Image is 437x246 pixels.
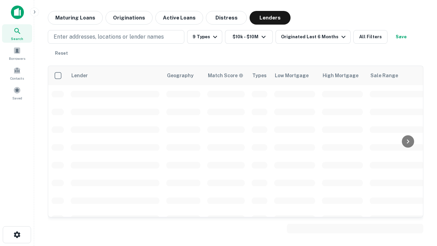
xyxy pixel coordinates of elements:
span: Saved [12,95,22,101]
th: Geography [163,66,204,85]
h6: Match Score [208,72,242,79]
div: Originated Last 6 Months [281,33,348,41]
th: Low Mortgage [271,66,319,85]
a: Borrowers [2,44,32,63]
p: Enter addresses, locations or lender names [54,33,164,41]
div: Geography [167,71,194,80]
span: Borrowers [9,56,25,61]
button: 9 Types [187,30,222,44]
span: Contacts [10,76,24,81]
div: Capitalize uses an advanced AI algorithm to match your search with the best lender. The match sco... [208,72,243,79]
button: Enter addresses, locations or lender names [48,30,184,44]
th: Capitalize uses an advanced AI algorithm to match your search with the best lender. The match sco... [204,66,248,85]
div: Low Mortgage [275,71,309,80]
span: Search [11,36,23,41]
a: Saved [2,84,32,102]
button: All Filters [353,30,387,44]
button: Distress [206,11,247,25]
div: Lender [71,71,88,80]
button: Active Loans [155,11,203,25]
th: Sale Range [366,66,428,85]
div: Sale Range [370,71,398,80]
button: Originations [105,11,153,25]
button: Originated Last 6 Months [276,30,351,44]
button: Save your search to get updates of matches that match your search criteria. [390,30,412,44]
button: Maturing Loans [48,11,103,25]
th: Types [248,66,271,85]
a: Search [2,24,32,43]
th: High Mortgage [319,66,366,85]
button: Lenders [250,11,291,25]
button: $10k - $10M [225,30,273,44]
div: High Mortgage [323,71,358,80]
button: Reset [51,46,72,60]
a: Contacts [2,64,32,82]
img: capitalize-icon.png [11,5,24,19]
iframe: Chat Widget [403,169,437,202]
th: Lender [67,66,163,85]
div: Types [252,71,267,80]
